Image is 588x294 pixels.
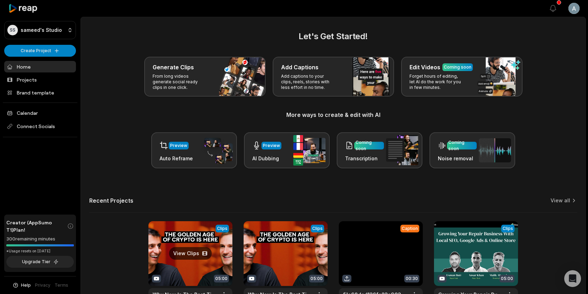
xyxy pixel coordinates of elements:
p: Forget hours of editing, let AI do the work for you in few minutes. [409,73,464,90]
h2: Recent Projects [89,197,133,204]
h3: More ways to create & edit with AI [89,111,577,119]
button: Help [12,282,31,288]
h2: Let's Get Started! [89,30,577,43]
span: Help [21,282,31,288]
span: Creator (AppSumo T1) Plan! [6,219,67,233]
img: ai_dubbing.png [293,135,325,166]
img: transcription.png [386,135,418,165]
div: Open Intercom Messenger [564,270,581,287]
h3: Auto Reframe [160,155,193,162]
h3: Edit Videos [409,63,440,71]
div: Coming soon [356,139,383,152]
div: Preview [263,142,280,149]
a: View all [551,197,570,204]
img: auto_reframe.png [201,137,233,164]
a: Projects [4,74,76,85]
h3: AI Dubbing [252,155,281,162]
button: Upgrade Tier [6,256,74,268]
button: Create Project [4,45,76,57]
h3: Noise removal [438,155,477,162]
a: Privacy [35,282,50,288]
div: 300 remaining minutes [6,236,74,243]
p: From long videos generate social ready clips in one click. [153,73,207,90]
span: Connect Socials [4,120,76,133]
div: SS [7,25,18,35]
h3: Generate Clips [153,63,194,71]
div: Coming soon [448,139,475,152]
a: Home [4,61,76,72]
p: Add captions to your clips, reels, stories with less effort in no time. [281,73,335,90]
a: Brand template [4,87,76,98]
div: *Usage resets on [DATE] [6,248,74,254]
a: Calendar [4,107,76,119]
div: Preview [170,142,187,149]
h3: Add Captions [281,63,318,71]
p: sameed's Studio [21,27,62,33]
h3: Transcription [345,155,384,162]
img: noise_removal.png [479,138,511,162]
a: Terms [55,282,68,288]
div: Coming soon [444,64,471,70]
